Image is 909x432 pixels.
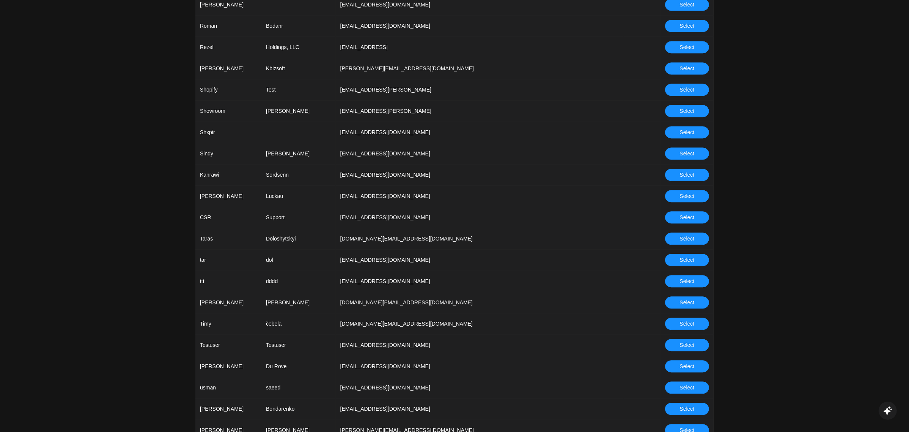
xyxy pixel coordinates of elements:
td: Roman [195,15,261,36]
span: Select [680,362,695,370]
button: Select [665,296,709,309]
td: [DOMAIN_NAME][EMAIL_ADDRESS][DOMAIN_NAME] [336,292,624,313]
span: Select [680,85,695,94]
td: Taras [195,228,261,249]
button: Select [665,105,709,117]
td: dddd [261,271,336,292]
button: Select [665,126,709,138]
button: Select [665,339,709,351]
td: [EMAIL_ADDRESS][DOMAIN_NAME] [336,185,624,207]
span: Select [680,64,695,73]
td: [DOMAIN_NAME][EMAIL_ADDRESS][DOMAIN_NAME] [336,313,624,334]
td: [EMAIL_ADDRESS][DOMAIN_NAME] [336,334,624,356]
td: [EMAIL_ADDRESS][DOMAIN_NAME] [336,249,624,271]
span: Select [680,383,695,392]
td: Sindy [195,143,261,164]
td: [EMAIL_ADDRESS][DOMAIN_NAME] [336,398,624,419]
td: ttt [195,271,261,292]
td: [PERSON_NAME] [261,292,336,313]
td: [EMAIL_ADDRESS][PERSON_NAME] [336,100,624,122]
td: Luckau [261,185,336,207]
td: Holdings, LLC [261,36,336,58]
td: [EMAIL_ADDRESS][DOMAIN_NAME] [336,15,624,36]
span: Select [680,171,695,179]
td: Rezel [195,36,261,58]
button: Select [665,147,709,160]
td: Support [261,207,336,228]
span: Select [680,277,695,285]
span: Select [680,298,695,307]
td: Timy [195,313,261,334]
td: Testuser [195,334,261,356]
td: Shxpir [195,122,261,143]
button: Select [665,381,709,394]
button: Select [665,20,709,32]
td: [PERSON_NAME] [195,398,261,419]
td: [EMAIL_ADDRESS][DOMAIN_NAME] [336,207,624,228]
span: Select [680,405,695,413]
td: [EMAIL_ADDRESS] [336,36,624,58]
td: saeed [261,377,336,398]
span: Select [680,256,695,264]
td: Sordsenn [261,164,336,185]
span: Select [680,341,695,349]
span: Select [680,43,695,51]
button: Select [665,318,709,330]
td: [PERSON_NAME] [195,356,261,377]
td: dol [261,249,336,271]
button: Select [665,233,709,245]
td: čebela [261,313,336,334]
td: usman [195,377,261,398]
td: [EMAIL_ADDRESS][DOMAIN_NAME] [336,356,624,377]
span: Select [680,0,695,9]
button: Select [665,190,709,202]
td: Test [261,79,336,100]
td: [EMAIL_ADDRESS][DOMAIN_NAME] [336,143,624,164]
td: Kbizsoft [261,58,336,79]
td: [PERSON_NAME][EMAIL_ADDRESS][DOMAIN_NAME] [336,58,624,79]
button: Select [665,62,709,74]
span: Select [680,234,695,243]
button: Select [665,41,709,53]
span: Select [680,320,695,328]
td: [EMAIL_ADDRESS][DOMAIN_NAME] [336,271,624,292]
span: Select [680,213,695,222]
td: [EMAIL_ADDRESS][DOMAIN_NAME] [336,377,624,398]
button: Select [665,403,709,415]
td: Shopify [195,79,261,100]
span: Select [680,128,695,136]
td: [PERSON_NAME] [261,143,336,164]
span: Select [680,192,695,200]
button: Select [665,275,709,287]
td: tar [195,249,261,271]
button: Select [665,254,709,266]
td: Du Rove [261,356,336,377]
td: [PERSON_NAME] [195,185,261,207]
td: [PERSON_NAME] [195,292,261,313]
td: Testuser [261,334,336,356]
td: [DOMAIN_NAME][EMAIL_ADDRESS][DOMAIN_NAME] [336,228,624,249]
td: [EMAIL_ADDRESS][PERSON_NAME] [336,79,624,100]
td: [EMAIL_ADDRESS][DOMAIN_NAME] [336,164,624,185]
td: Bondarenko [261,398,336,419]
td: [EMAIL_ADDRESS][DOMAIN_NAME] [336,122,624,143]
td: Kanrawi [195,164,261,185]
button: Select [665,211,709,223]
td: CSR [195,207,261,228]
td: Bodanr [261,15,336,36]
td: Doloshytskyi [261,228,336,249]
td: [PERSON_NAME] [261,100,336,122]
span: Select [680,22,695,30]
td: Showroom [195,100,261,122]
button: Select [665,360,709,372]
span: Select [680,149,695,158]
td: [PERSON_NAME] [195,58,261,79]
button: Select [665,84,709,96]
span: Select [680,107,695,115]
button: Select [665,169,709,181]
